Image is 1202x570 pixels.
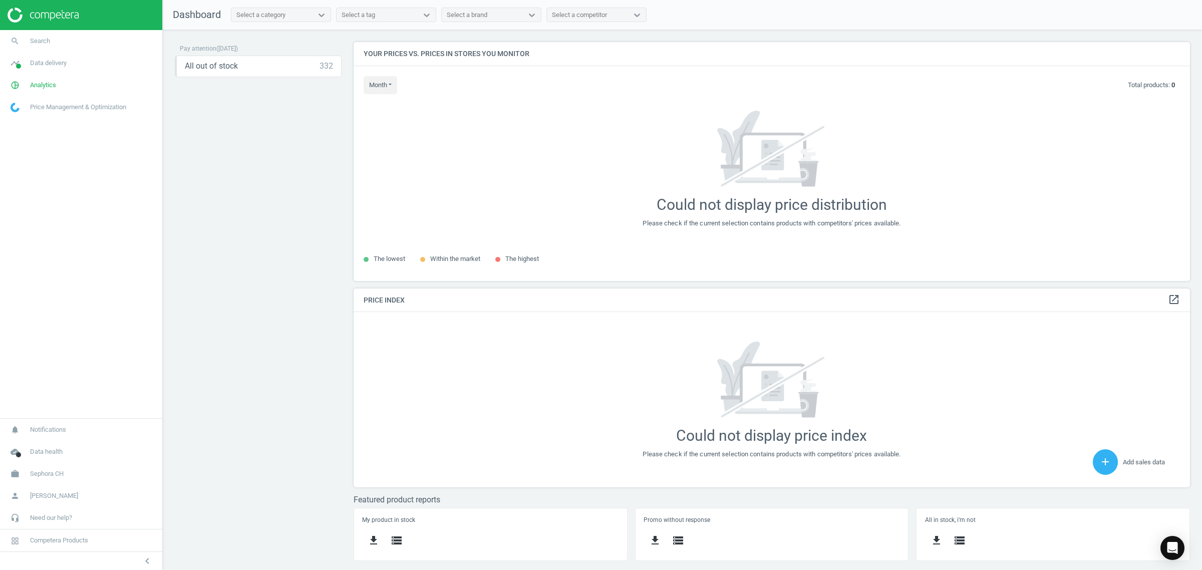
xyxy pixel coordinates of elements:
div: Could not display price distribution [657,196,887,214]
button: chevron_left [135,554,160,567]
button: storage [948,529,971,552]
img: 7171a7ce662e02b596aeec34d53f281b.svg [698,342,845,419]
button: storage [667,529,690,552]
a: open_in_new [1168,294,1180,307]
div: Select a brand [447,11,487,20]
b: 0 [1171,81,1175,89]
span: Dashboard [173,9,221,21]
span: Need our help? [30,513,72,522]
h5: All in stock, i'm not [925,516,1181,523]
button: add [1093,449,1118,475]
h3: Featured product reports [354,495,1190,504]
div: Please check if the current selection contains products with competitors' prices available. [643,450,900,459]
i: open_in_new [1168,294,1180,306]
i: get_app [649,534,661,546]
span: Pay attention [180,45,216,52]
button: get_app [362,529,385,552]
div: Select a tag [342,11,375,20]
span: Price Management & Optimization [30,103,126,112]
span: Data health [30,447,63,456]
span: Sephora CH [30,469,64,478]
span: ( [DATE] ) [216,45,238,52]
i: storage [954,534,966,546]
span: All out of stock [185,61,238,72]
p: Total products: [1128,81,1175,90]
i: pie_chart_outlined [6,76,25,95]
span: Analytics [30,81,56,90]
span: The lowest [374,255,405,262]
i: work [6,464,25,483]
h5: My product in stock [362,516,619,523]
i: add [1099,456,1111,468]
i: cloud_done [6,442,25,461]
div: Open Intercom Messenger [1160,536,1184,560]
span: Search [30,37,50,46]
span: Data delivery [30,59,67,68]
div: 332 [320,61,333,72]
div: Please check if the current selection contains products with competitors' prices available. [643,219,900,228]
div: Could not display price index [676,427,867,445]
span: Within the market [430,255,480,262]
button: month [364,76,397,94]
button: get_app [644,529,667,552]
img: ajHJNr6hYgQAAAAASUVORK5CYII= [8,8,79,23]
i: get_app [931,534,943,546]
i: person [6,486,25,505]
span: Add sales data [1123,458,1165,466]
i: timeline [6,54,25,73]
span: Competera Products [30,536,88,545]
span: Notifications [30,425,66,434]
i: storage [672,534,684,546]
h5: Promo without response [644,516,900,523]
i: get_app [368,534,380,546]
button: storage [385,529,408,552]
img: wGWNvw8QSZomAAAAABJRU5ErkJggg== [11,103,20,112]
h4: Your prices vs. prices in stores you monitor [354,42,1190,66]
i: storage [391,534,403,546]
i: chevron_left [141,555,153,567]
i: headset_mic [6,508,25,527]
div: Select a competitor [552,11,607,20]
i: notifications [6,420,25,439]
span: [PERSON_NAME] [30,491,78,500]
h4: Price Index [354,289,1190,312]
button: get_app [925,529,948,552]
img: 7171a7ce662e02b596aeec34d53f281b.svg [698,111,845,188]
span: The highest [505,255,539,262]
i: search [6,32,25,51]
div: Select a category [236,11,285,20]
